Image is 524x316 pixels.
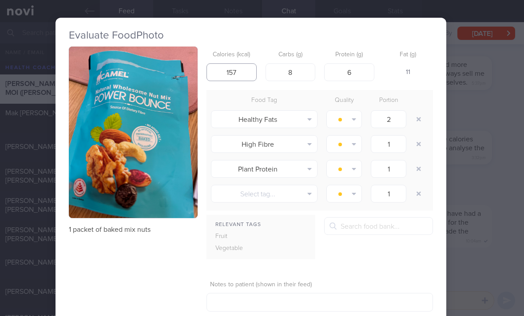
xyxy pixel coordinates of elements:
[69,29,433,42] h2: Evaluate Food Photo
[383,63,433,82] div: 11
[210,51,253,59] label: Calories (kcal)
[206,230,263,243] div: Fruit
[366,94,411,107] div: Portion
[206,242,263,255] div: Vegetable
[266,63,316,81] input: 33
[206,63,257,81] input: 250
[328,51,371,59] label: Protein (g)
[206,94,322,107] div: Food Tag
[371,135,406,153] input: 1.0
[69,47,198,218] img: 1 packet of baked mix nuts
[211,135,318,153] button: High Fibre
[210,281,429,289] label: Notes to patient (shown in their feed)
[371,185,406,203] input: 1.0
[371,160,406,178] input: 1.0
[69,225,198,234] p: 1 packet of baked mix nuts
[371,110,406,128] input: 1.0
[211,110,318,128] button: Healthy Fats
[211,160,318,178] button: Plant Protein
[324,63,374,81] input: 9
[322,94,366,107] div: Quality
[387,51,430,59] label: Fat (g)
[206,219,315,230] div: Relevant Tags
[269,51,312,59] label: Carbs (g)
[211,185,318,203] button: Select tag...
[324,217,433,235] input: Search food bank...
